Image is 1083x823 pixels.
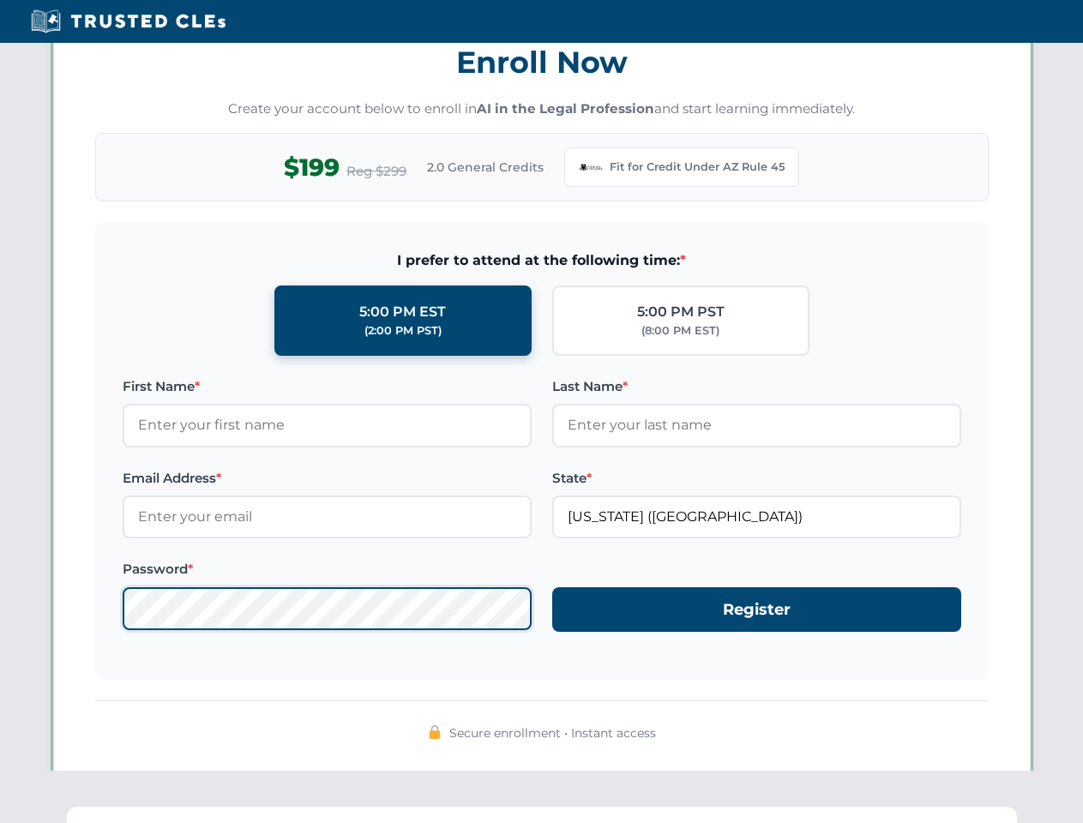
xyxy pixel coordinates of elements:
input: Enter your last name [552,404,961,447]
button: Register [552,587,961,633]
span: 2.0 General Credits [427,158,544,177]
label: State [552,468,961,489]
label: First Name [123,376,532,397]
img: 🔒 [428,725,442,739]
img: Arizona Bar [579,155,603,179]
input: Arizona (AZ) [552,496,961,538]
div: (8:00 PM EST) [641,322,719,339]
p: Create your account below to enroll in and start learning immediately. [95,99,989,119]
div: (2:00 PM PST) [364,322,442,339]
div: 5:00 PM PST [637,301,725,323]
img: Trusted CLEs [26,9,231,34]
span: Secure enrollment • Instant access [449,724,656,742]
label: Email Address [123,468,532,489]
input: Enter your first name [123,404,532,447]
h3: Enroll Now [95,35,989,89]
label: Password [123,559,532,580]
div: 5:00 PM EST [359,301,446,323]
span: Fit for Credit Under AZ Rule 45 [610,159,785,176]
input: Enter your email [123,496,532,538]
span: Reg $299 [346,161,406,182]
strong: AI in the Legal Profession [477,100,654,117]
span: $199 [284,148,340,187]
label: Last Name [552,376,961,397]
span: I prefer to attend at the following time: [123,249,961,272]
